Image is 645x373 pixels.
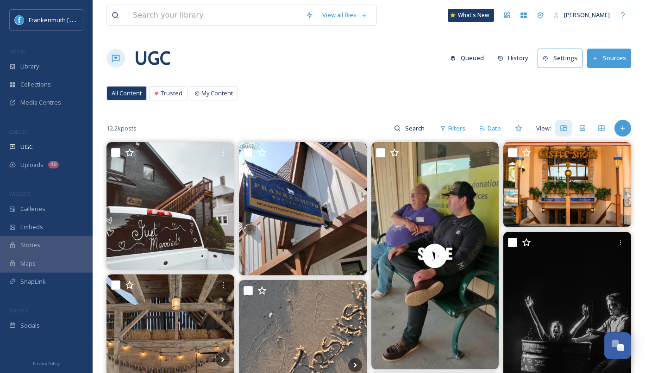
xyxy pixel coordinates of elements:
[488,124,501,133] span: Date
[549,6,614,24] a: [PERSON_NAME]
[536,124,551,133] span: View:
[445,49,493,67] a: Queued
[20,223,43,231] span: Embeds
[20,259,36,268] span: Maps
[201,89,233,98] span: My Content
[20,277,46,286] span: SnapLink
[564,11,610,19] span: [PERSON_NAME]
[401,119,431,137] input: Search
[604,332,631,359] button: Open Chat
[587,49,631,68] button: Sources
[29,15,99,24] span: Frankenmuth [US_STATE]
[20,143,33,151] span: UGC
[106,124,137,133] span: 12.2k posts
[20,80,51,89] span: Collections
[33,357,60,368] a: Privacy Policy
[371,142,499,369] video: Your walls called. They’re ready for an update. 🎨 At Stamper’s, we handle every detail—from prep ...
[448,9,494,22] a: What's New
[445,49,488,67] button: Queued
[503,142,631,227] img: #photography #frankenmuth #bavarianinn
[106,142,234,270] img: Simple scene, big new chapter. 💕🥂💍 We're so honored to host you on your monumental weekend- congr...
[538,49,587,68] a: Settings
[318,6,372,24] a: View all files
[112,89,142,98] span: All Content
[20,321,40,330] span: Socials
[20,62,39,71] span: Library
[493,49,533,67] button: History
[448,124,465,133] span: Filters
[239,142,367,275] img: A visit to frankenmuth isn’t complete without visiting frankenmuthwoolbedding ! #frankenmuthwoole...
[9,190,31,197] span: WIDGETS
[20,161,44,169] span: Uploads
[9,307,28,314] span: SOCIALS
[20,241,40,249] span: Stories
[493,49,538,67] a: History
[9,48,25,55] span: MEDIA
[538,49,582,68] button: Settings
[128,5,301,25] input: Search your library
[134,44,170,72] a: UGC
[161,89,182,98] span: Trusted
[48,161,59,168] div: 40
[20,205,45,213] span: Galleries
[33,361,60,367] span: Privacy Policy
[20,98,61,107] span: Media Centres
[15,15,24,25] img: Social%20Media%20PFP%202025.jpg
[371,142,499,369] img: thumbnail
[9,128,29,135] span: COLLECT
